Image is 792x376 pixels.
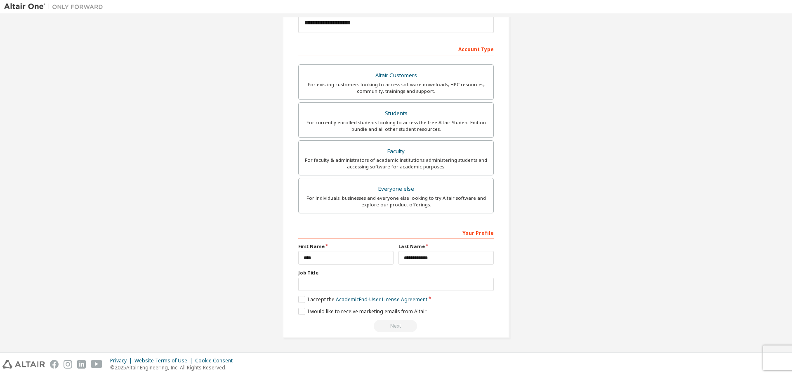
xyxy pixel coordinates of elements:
[304,108,488,119] div: Students
[298,296,427,303] label: I accept the
[336,296,427,303] a: Academic End-User License Agreement
[304,81,488,95] div: For existing customers looking to access software downloads, HPC resources, community, trainings ...
[304,70,488,81] div: Altair Customers
[134,357,195,364] div: Website Terms of Use
[2,360,45,369] img: altair_logo.svg
[304,146,488,157] div: Faculty
[298,270,494,276] label: Job Title
[298,226,494,239] div: Your Profile
[64,360,72,369] img: instagram.svg
[304,195,488,208] div: For individuals, businesses and everyone else looking to try Altair software and explore our prod...
[298,308,427,315] label: I would like to receive marketing emails from Altair
[398,243,494,250] label: Last Name
[50,360,59,369] img: facebook.svg
[298,243,394,250] label: First Name
[4,2,107,11] img: Altair One
[77,360,86,369] img: linkedin.svg
[298,320,494,332] div: Read and acccept EULA to continue
[304,183,488,195] div: Everyone else
[91,360,103,369] img: youtube.svg
[304,119,488,132] div: For currently enrolled students looking to access the free Altair Student Edition bundle and all ...
[110,357,134,364] div: Privacy
[304,157,488,170] div: For faculty & administrators of academic institutions administering students and accessing softwa...
[298,42,494,55] div: Account Type
[110,364,238,371] p: © 2025 Altair Engineering, Inc. All Rights Reserved.
[195,357,238,364] div: Cookie Consent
